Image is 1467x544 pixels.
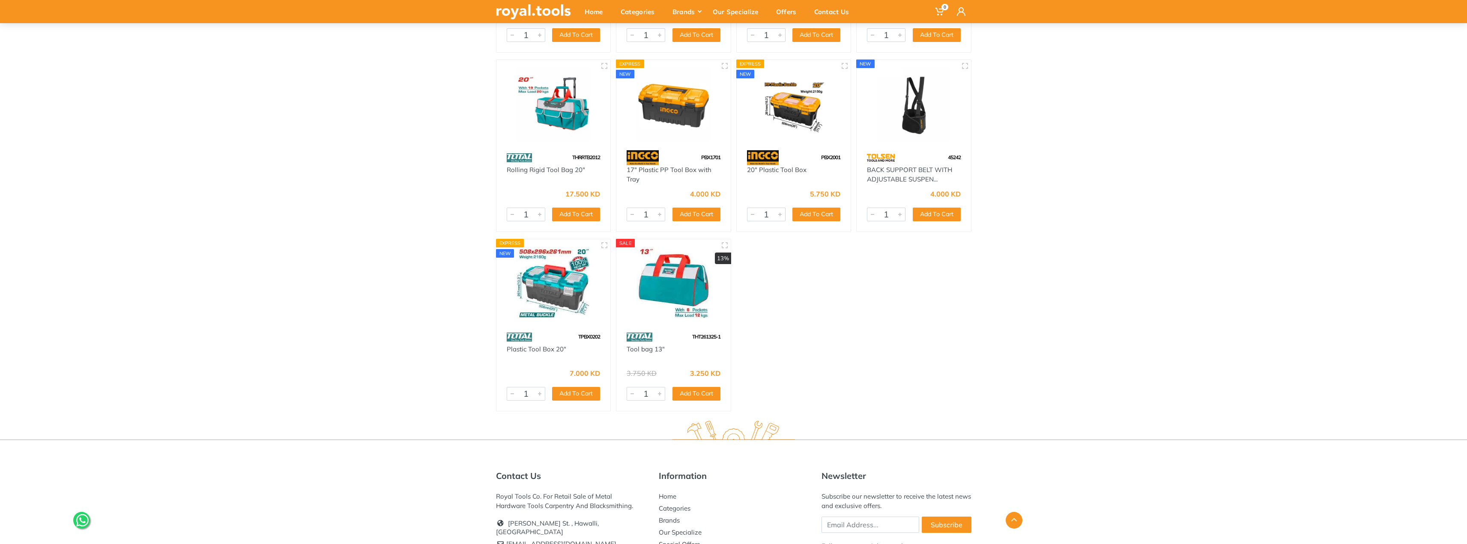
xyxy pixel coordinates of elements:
[496,492,646,511] div: Royal Tools Co. For Retail Sale of Metal Hardware Tools Carpentry And Blacksmithing.
[507,345,566,353] a: Plastic Tool Box 20"
[690,190,720,197] div: 4.000 KD
[913,28,961,42] button: Add To Cart
[808,3,861,21] div: Contact Us
[616,70,634,78] div: new
[504,68,603,142] img: Royal Tools - Rolling Rigid Tool Bag 20
[707,3,770,21] div: Our Specialize
[747,150,779,165] img: 91.webp
[701,154,720,161] span: PBX1701
[770,3,808,21] div: Offers
[552,28,600,42] button: Add To Cart
[624,247,723,321] img: Royal Tools - Tool bag 13
[627,345,665,353] a: Tool bag 13"
[822,471,971,481] h5: Newsletter
[578,333,600,340] span: TPBX0202
[616,239,635,247] div: SALE
[627,166,711,184] a: 17" Plastic PP Tool Box with Tray
[864,68,963,142] img: Royal Tools - BACK SUPPORT BELT WITH ADJUSTABLE SUSPENDERS
[552,208,600,221] button: Add To Cart
[507,166,585,174] a: Rolling Rigid Tool Bag 20"
[666,3,707,21] div: Brands
[672,208,720,221] button: Add To Cart
[948,154,961,161] span: 45242
[930,190,961,197] div: 4.000 KD
[615,3,666,21] div: Categories
[627,150,659,165] img: 91.webp
[496,239,524,247] div: Express
[736,70,755,78] div: new
[616,59,644,68] div: Express
[822,492,971,511] div: Subscribe our newsletter to receive the latest news and exclusive offers.
[810,190,840,197] div: 5.750 KD
[747,166,807,174] a: 20" Plastic Tool Box
[507,150,532,165] img: 86.webp
[672,28,720,42] button: Add To Cart
[856,59,875,68] div: new
[496,471,646,481] h5: Contact Us
[792,208,840,221] button: Add To Cart
[659,504,690,512] a: Categories
[570,370,600,377] div: 7.000 KD
[821,154,840,161] span: PBX2001
[496,249,514,258] div: new
[504,247,603,321] img: Royal Tools - Plastic Tool Box 20
[552,387,600,401] button: Add To Cart
[507,330,532,345] img: 86.webp
[572,154,600,161] span: THRRTB2012
[736,59,765,68] div: Express
[744,68,843,142] img: Royal Tools - 20
[659,492,676,500] a: Home
[867,150,895,165] img: 64.webp
[672,387,720,401] button: Add To Cart
[913,208,961,221] button: Add To Cart
[496,4,571,19] img: royal.tools Logo
[627,330,652,345] img: 86.webp
[496,519,599,536] a: [PERSON_NAME] St. , Hawalli, [GEOGRAPHIC_DATA]
[579,3,615,21] div: Home
[792,28,840,42] button: Add To Cart
[659,471,809,481] h5: Information
[941,4,948,10] span: 0
[692,333,720,340] span: THT261325-1
[565,190,600,197] div: 17.500 KD
[659,528,702,536] a: Our Specialize
[690,370,720,377] div: 3.250 KD
[627,370,657,377] div: 3.750 KD
[715,253,731,265] div: 13%
[624,68,723,142] img: Royal Tools - 17
[867,166,952,184] a: BACK SUPPORT BELT WITH ADJUSTABLE SUSPEN...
